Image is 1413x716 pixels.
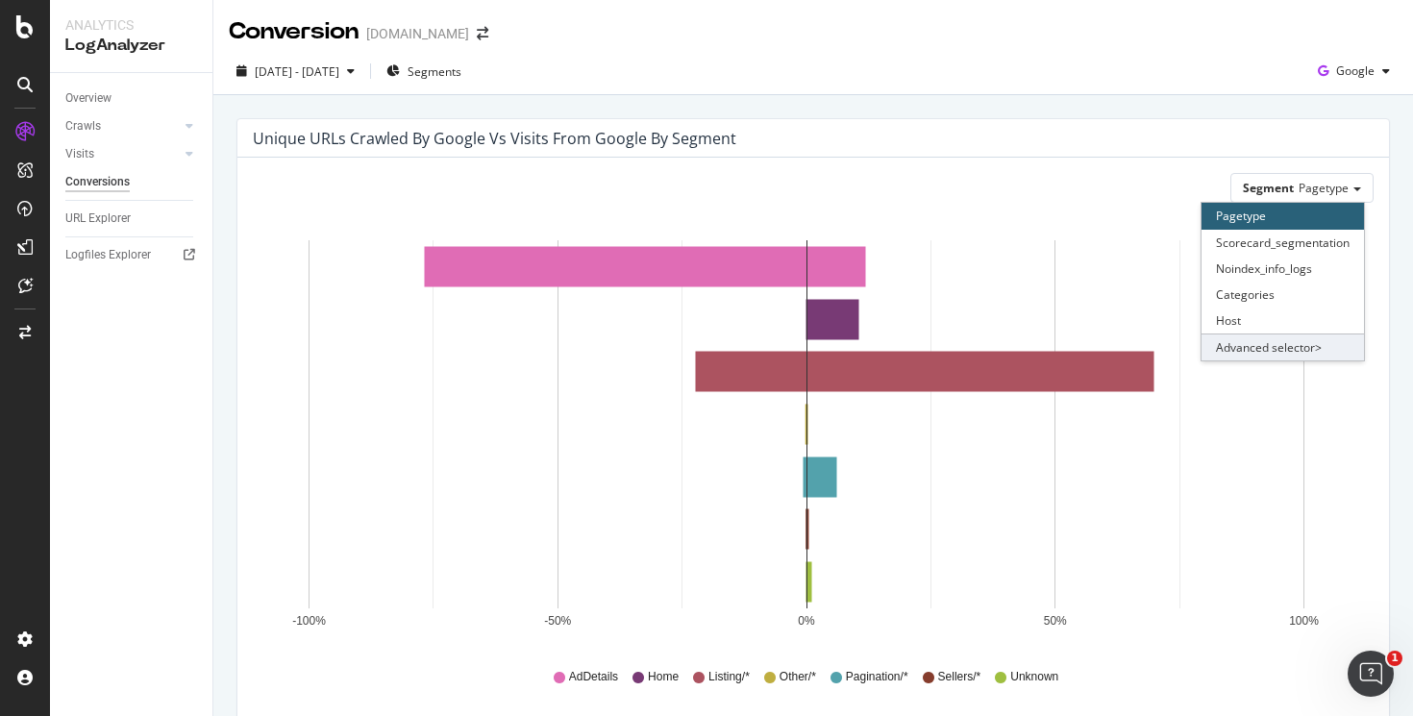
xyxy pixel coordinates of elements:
span: Home [648,669,679,685]
div: Conversions [65,172,130,192]
div: Noindex_info_logs [1202,256,1364,282]
span: Pagetype [1299,180,1349,196]
button: Segments [379,56,469,86]
text: -100% [292,615,326,629]
span: Segments [408,63,461,80]
a: Conversions [65,172,199,192]
span: Segment [1243,180,1294,196]
a: Logfiles Explorer [65,245,199,265]
div: LogAnalyzer [65,35,197,57]
span: [DATE] - [DATE] [255,63,339,80]
div: Categories [1202,282,1364,308]
span: Listing/* [708,669,750,685]
div: Scorecard_segmentation [1202,230,1364,256]
div: Crawls [65,116,101,136]
iframe: Intercom live chat [1348,651,1394,697]
text: -50% [544,615,571,629]
a: URL Explorer [65,209,199,229]
svg: A chart. [253,218,1359,651]
div: Unique URLs Crawled by google vs Visits from google by Segment [253,129,736,148]
span: 1 [1387,651,1402,666]
div: [DOMAIN_NAME] [366,24,469,43]
span: Pagination/* [846,669,908,685]
div: arrow-right-arrow-left [477,27,488,40]
div: Visits [65,144,94,164]
a: Crawls [65,116,180,136]
div: Advanced selector > [1202,333,1364,360]
span: Other/* [780,669,816,685]
div: Conversion [229,15,359,48]
span: Unknown [1010,669,1058,685]
span: AdDetails [569,669,618,685]
a: Visits [65,144,180,164]
button: Google [1310,56,1398,86]
text: 100% [1289,615,1319,629]
text: 50% [1044,615,1067,629]
div: Overview [65,88,112,109]
div: Pagetype [1202,203,1364,229]
text: 0% [798,615,815,629]
div: Host [1202,308,1364,333]
div: Analytics [65,15,197,35]
a: Overview [65,88,199,109]
button: [DATE] - [DATE] [229,56,362,86]
span: Sellers/* [938,669,981,685]
div: Logfiles Explorer [65,245,151,265]
div: URL Explorer [65,209,131,229]
span: Google [1336,62,1375,79]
